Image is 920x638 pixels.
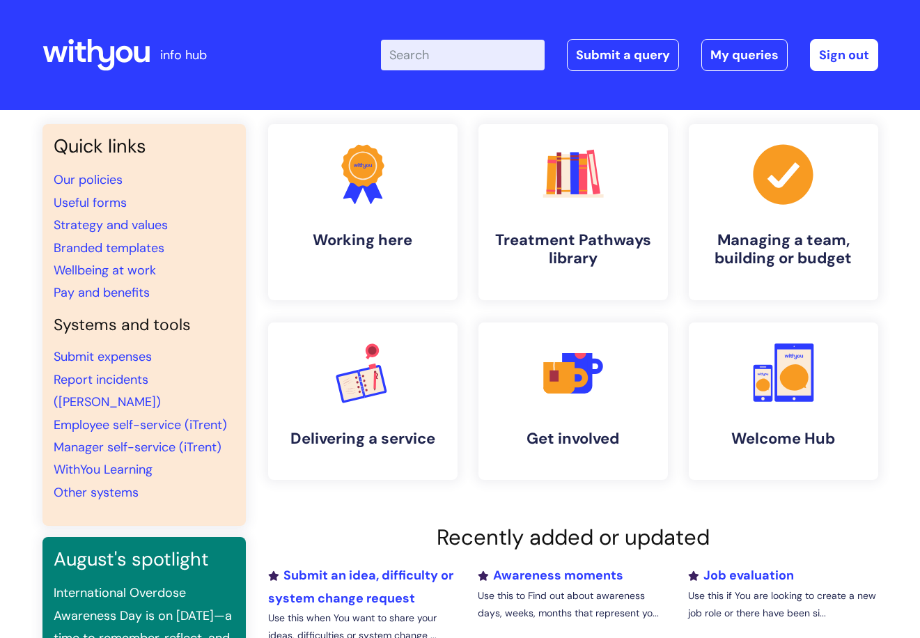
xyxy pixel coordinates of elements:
a: WithYou Learning [54,461,153,478]
a: Submit a query [567,39,679,71]
a: Job evaluation [688,567,794,584]
input: Search [381,40,545,70]
a: Delivering a service [268,322,458,480]
a: Strategy and values [54,217,168,233]
a: Managing a team, building or budget [689,124,878,300]
h3: August's spotlight [54,548,235,570]
a: Awareness moments [478,567,623,584]
a: Manager self-service (iTrent) [54,439,221,456]
a: My queries [701,39,788,71]
p: Use this if You are looking to create a new job role or there have been si... [688,587,878,622]
h4: Managing a team, building or budget [700,231,867,268]
a: Sign out [810,39,878,71]
a: Other systems [54,484,139,501]
a: Our policies [54,171,123,188]
p: info hub [160,44,207,66]
a: Submit an idea, difficulty or system change request [268,567,453,606]
h4: Working here [279,231,446,249]
h3: Quick links [54,135,235,157]
a: Treatment Pathways library [478,124,668,300]
a: Working here [268,124,458,300]
a: Welcome Hub [689,322,878,480]
div: | - [381,39,878,71]
a: Report incidents ([PERSON_NAME]) [54,371,161,410]
h4: Treatment Pathways library [490,231,657,268]
a: Branded templates [54,240,164,256]
h4: Systems and tools [54,316,235,335]
a: Wellbeing at work [54,262,156,279]
h4: Delivering a service [279,430,446,448]
a: Pay and benefits [54,284,150,301]
h4: Get involved [490,430,657,448]
a: Submit expenses [54,348,152,365]
h2: Recently added or updated [268,524,878,550]
h4: Welcome Hub [700,430,867,448]
a: Employee self-service (iTrent) [54,417,227,433]
a: Get involved [478,322,668,480]
p: Use this to Find out about awareness days, weeks, months that represent yo... [478,587,667,622]
a: Useful forms [54,194,127,211]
